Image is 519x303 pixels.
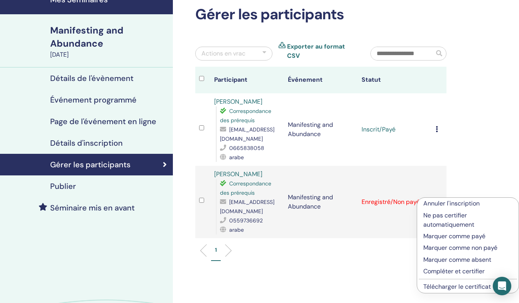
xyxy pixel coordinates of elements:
p: Compléter et certifier [423,267,512,276]
th: Statut [358,67,431,93]
p: 1 [215,246,217,254]
th: Participant [210,67,284,93]
p: Ne pas certifier automatiquement [423,211,512,229]
span: Correspondance des prérequis [220,108,271,124]
div: Manifesting and Abundance [50,24,168,50]
a: Exporter au format CSV [287,42,359,61]
span: [EMAIL_ADDRESS][DOMAIN_NAME] [220,199,274,215]
h4: Détails d'inscription [50,138,123,148]
h4: Détails de l'évènement [50,74,134,83]
span: arabe [229,226,244,233]
td: Manifesting and Abundance [284,166,358,238]
h4: Page de l'événement en ligne [50,117,156,126]
span: 0665838058 [229,145,264,151]
span: arabe [229,154,244,161]
td: Manifesting and Abundance [284,93,358,166]
h4: Événement programmé [50,95,137,104]
a: Télécharger le certificat [423,283,491,291]
span: Correspondance des prérequis [220,180,271,196]
div: Open Intercom Messenger [493,277,511,295]
span: [EMAIL_ADDRESS][DOMAIN_NAME] [220,126,274,142]
h2: Gérer les participants [195,6,446,24]
h4: Publier [50,182,76,191]
p: Annuler l'inscription [423,199,512,208]
a: Manifesting and Abundance[DATE] [46,24,173,59]
a: [PERSON_NAME] [214,98,262,106]
th: Événement [284,67,358,93]
p: Marquer comme non payé [423,243,512,252]
p: Marquer comme payé [423,232,512,241]
p: Marquer comme absent [423,255,512,264]
a: [PERSON_NAME] [214,170,262,178]
div: [DATE] [50,50,168,59]
div: Actions en vrac [201,49,245,58]
span: 0559736692 [229,217,263,224]
h4: Séminaire mis en avant [50,203,135,212]
h4: Gérer les participants [50,160,130,169]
